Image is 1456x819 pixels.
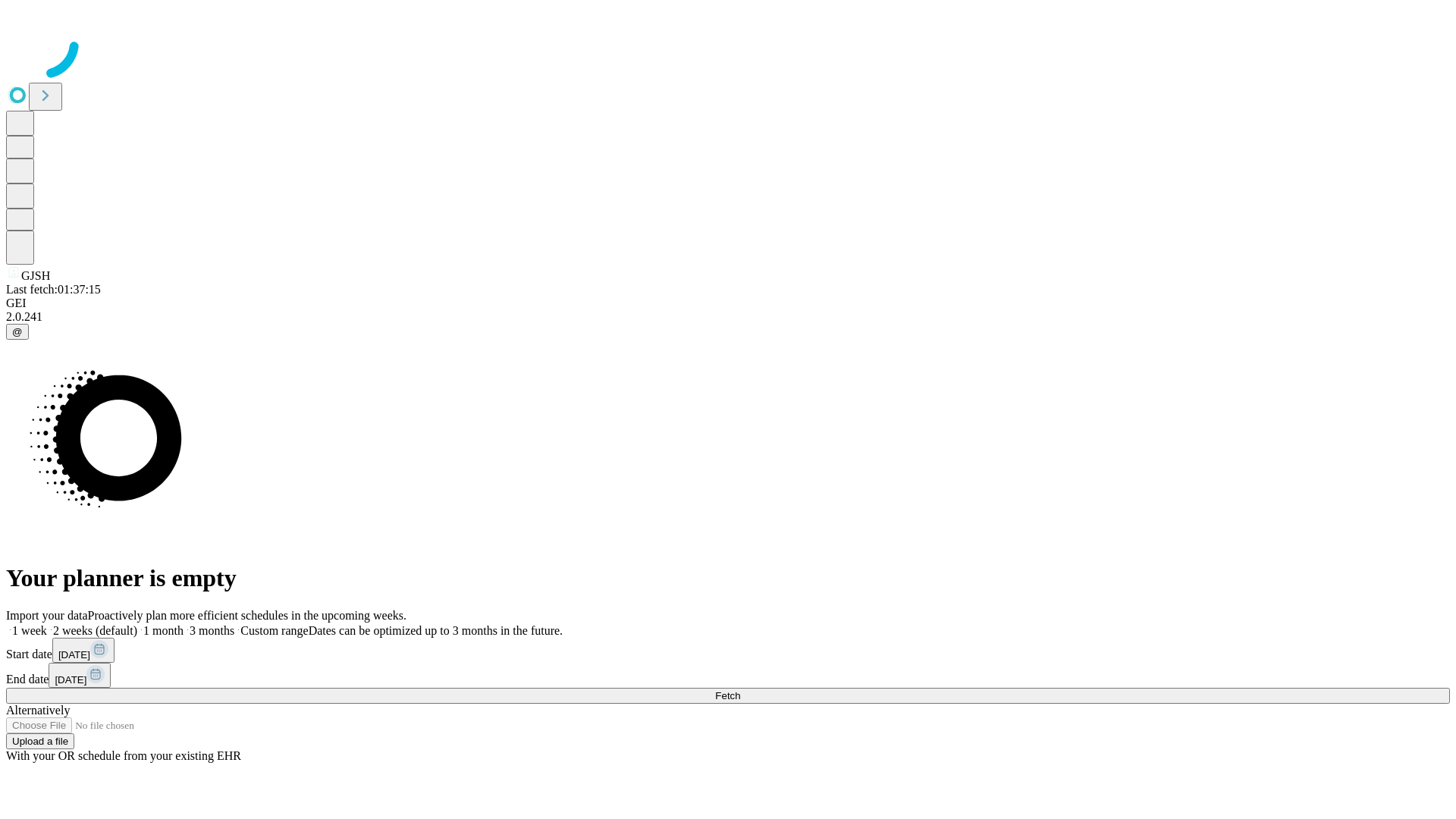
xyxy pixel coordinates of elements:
[6,638,1450,663] div: Start date
[58,649,90,661] span: [DATE]
[6,297,1450,310] div: GEI
[49,663,111,688] button: [DATE]
[12,624,47,637] span: 1 week
[6,609,88,622] span: Import your data
[6,324,29,340] button: @
[55,674,86,686] span: [DATE]
[6,704,70,717] span: Alternatively
[88,609,406,622] span: Proactively plan more efficient schedules in the upcoming weeks.
[12,326,23,337] span: @
[21,269,50,282] span: GJSH
[6,688,1450,704] button: Fetch
[240,624,308,637] span: Custom range
[6,663,1450,688] div: End date
[715,690,740,701] span: Fetch
[6,564,1450,592] h1: Your planner is empty
[6,733,74,749] button: Upload a file
[190,624,234,637] span: 3 months
[309,624,563,637] span: Dates can be optimized up to 3 months in the future.
[52,638,115,663] button: [DATE]
[6,310,1450,324] div: 2.0.241
[53,624,137,637] span: 2 weeks (default)
[6,283,101,296] span: Last fetch: 01:37:15
[6,749,241,762] span: With your OR schedule from your existing EHR
[143,624,184,637] span: 1 month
